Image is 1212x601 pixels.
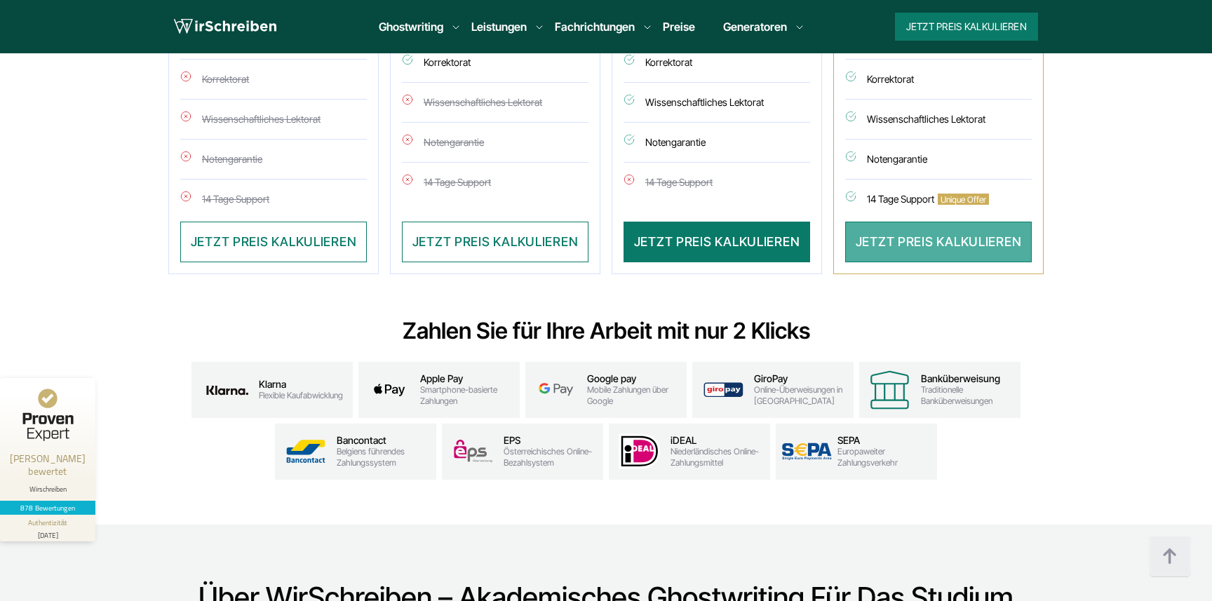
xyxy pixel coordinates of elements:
span: Apple Pay [420,373,514,384]
span: SEPA [837,435,931,446]
li: Wissenschaftliches Lektorat [624,83,810,123]
span: Europaweiter Zahlungsverkehr [837,446,931,468]
li: 14 Tage Support [624,163,810,205]
a: Fachrichtungen [555,18,635,35]
li: Notengarantie [624,123,810,163]
button: JETZT PREIS KALKULIEREN [402,222,588,262]
img: iDEAL [614,430,665,473]
div: [DATE] [6,528,90,539]
span: Belgiens führendes Zahlungssystem [337,446,431,468]
img: Klarna [202,373,253,407]
div: Wirschreiben [6,485,90,494]
img: button top [1149,536,1191,578]
span: iDEAL [671,435,765,446]
span: Traditionelle Banküberweisungen [921,384,1015,407]
li: 14 Tage Support [180,180,367,222]
img: Apple Pay [364,373,415,406]
img: Google pay [531,373,581,406]
li: Wissenschaftliches Lektorat [402,83,588,123]
li: Notengarantie [845,140,1032,180]
span: Klarna [259,379,343,390]
button: JETZT PREIS KALKULIEREN [624,222,810,262]
li: 14 Tage Support [845,180,1032,222]
li: Korrektorat [624,43,810,83]
span: EPS [504,435,598,446]
img: logo wirschreiben [174,16,276,37]
span: Smartphone-basierte Zahlungen [420,384,514,407]
img: Bancontact [281,435,331,468]
img: Banküberweisung [865,365,915,414]
li: Korrektorat [402,43,588,83]
button: JETZT PREIS KALKULIEREN [845,222,1032,262]
span: Niederländisches Online-Zahlungsmittel [671,446,765,468]
li: Korrektorat [180,60,367,100]
span: Flexible Kaufabwicklung [259,390,343,401]
button: Jetzt Preis kalkulieren [895,13,1038,41]
button: JETZT PREIS KALKULIEREN [180,222,367,262]
a: Generatoren [723,18,787,35]
span: Google pay [587,373,681,384]
span: Unique Offer [938,194,989,205]
li: Wissenschaftliches Lektorat [180,100,367,140]
a: Ghostwriting [379,18,443,35]
div: Authentizität [28,518,68,528]
span: Banküberweisung [921,373,1015,384]
img: GiroPay [698,373,748,406]
div: Zahlen Sie für Ihre Arbeit mit nur 2 Klicks [174,317,1038,345]
span: GiroPay [754,373,848,384]
span: Bancontact [337,435,431,446]
li: Notengarantie [402,123,588,163]
li: Korrektorat [845,60,1032,100]
span: Mobile Zahlungen über Google [587,384,681,407]
a: Preise [663,20,695,34]
li: Wissenschaftliches Lektorat [845,100,1032,140]
img: SEPA [781,443,832,461]
span: Online-Überweisungen in [GEOGRAPHIC_DATA] [754,384,848,407]
span: Österreichisches Online-Bezahlsystem [504,446,598,468]
li: 14 Tage Support [402,163,588,205]
a: Leistungen [471,18,527,35]
li: Notengarantie [180,140,367,180]
img: EPS [447,435,498,468]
